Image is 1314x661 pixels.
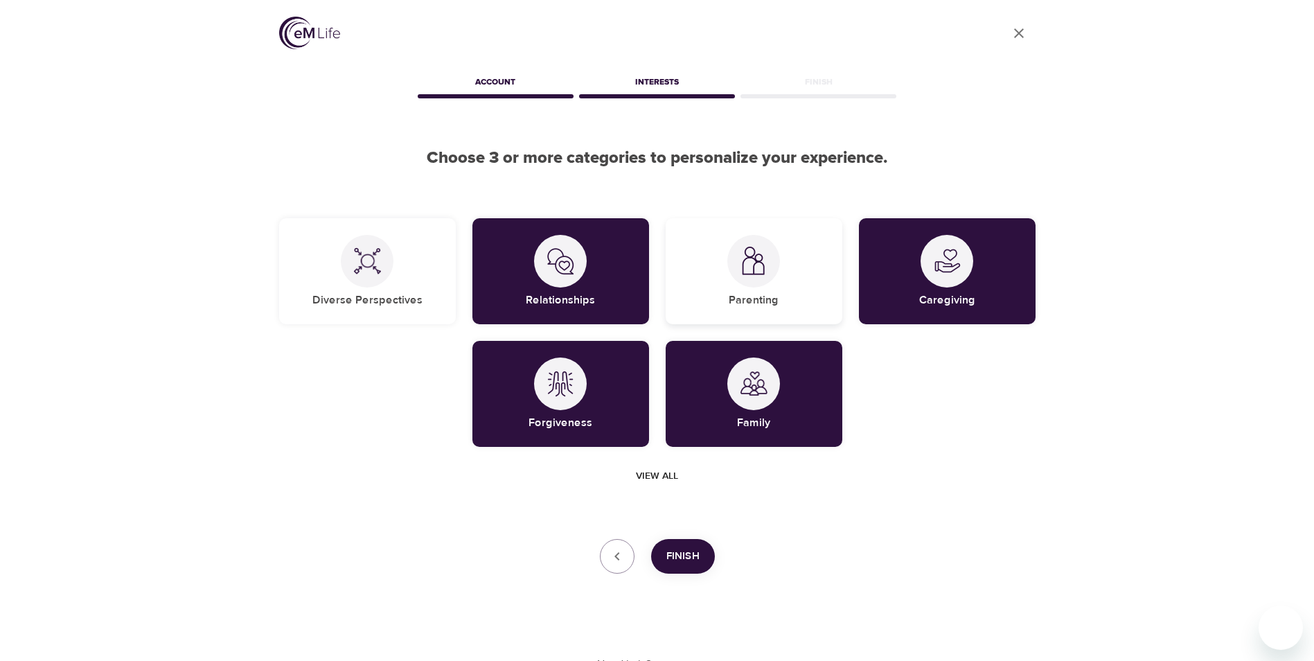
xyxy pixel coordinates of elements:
button: View all [630,464,684,489]
img: Parenting [740,247,767,275]
span: View all [636,468,678,485]
h5: Family [737,416,770,430]
div: Diverse PerspectivesDiverse Perspectives [279,218,456,324]
div: RelationshipsRelationships [472,218,649,324]
h5: Diverse Perspectives [312,293,423,308]
img: Diverse Perspectives [353,247,381,275]
button: Finish [651,539,715,574]
h5: Parenting [729,293,779,308]
h5: Forgiveness [529,416,592,430]
img: Caregiving [933,247,961,275]
img: Forgiveness [547,370,574,398]
span: Finish [666,547,700,565]
img: Relationships [547,247,574,275]
iframe: Button to launch messaging window [1259,606,1303,650]
img: logo [279,17,340,49]
h5: Relationships [526,293,595,308]
div: ParentingParenting [666,218,842,324]
div: CaregivingCaregiving [859,218,1036,324]
div: FamilyFamily [666,341,842,447]
img: Family [740,370,767,398]
a: close [1002,17,1036,50]
h2: Choose 3 or more categories to personalize your experience. [279,148,1036,168]
div: ForgivenessForgiveness [472,341,649,447]
h5: Caregiving [919,293,975,308]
